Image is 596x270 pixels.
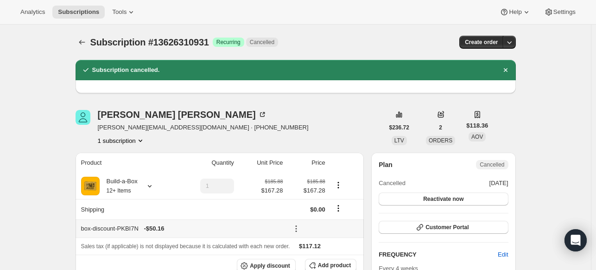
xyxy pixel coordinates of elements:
[492,247,514,262] button: Edit
[318,262,351,269] span: Add product
[379,221,508,234] button: Customer Portal
[423,195,463,203] span: Reactivate now
[307,179,325,184] small: $185.88
[92,65,160,75] h2: Subscription cancelled.
[265,179,283,184] small: $185.88
[433,121,448,134] button: 2
[379,160,393,169] h2: Plan
[379,179,406,188] span: Cancelled
[81,224,283,233] div: box-discount-PKBI7N
[331,203,346,213] button: Shipping actions
[379,250,498,259] h2: FREQUENCY
[429,137,452,144] span: ORDERS
[489,179,508,188] span: [DATE]
[76,153,176,173] th: Product
[466,121,488,130] span: $118.36
[20,8,45,16] span: Analytics
[250,39,274,46] span: Cancelled
[494,6,536,19] button: Help
[176,153,236,173] th: Quantity
[81,243,290,250] span: Sales tax (if applicable) is not displayed because it is calculated with each new order.
[459,36,503,49] button: Create order
[250,262,290,270] span: Apply discount
[286,153,328,173] th: Price
[379,193,508,206] button: Reactivate now
[539,6,581,19] button: Settings
[237,153,286,173] th: Unit Price
[564,229,587,251] div: Open Intercom Messenger
[480,161,504,168] span: Cancelled
[289,186,325,195] span: $167.28
[439,124,442,131] span: 2
[76,110,90,125] span: anthony Smith
[52,6,105,19] button: Subscriptions
[498,250,508,259] span: Edit
[58,8,99,16] span: Subscriptions
[76,199,176,219] th: Shipping
[107,187,131,194] small: 12+ Items
[144,224,164,233] span: - $50.16
[76,36,89,49] button: Subscriptions
[394,137,404,144] span: LTV
[331,180,346,190] button: Product actions
[98,110,267,119] div: [PERSON_NAME] [PERSON_NAME]
[261,186,283,195] span: $167.28
[310,206,325,213] span: $0.00
[425,224,469,231] span: Customer Portal
[100,177,138,195] div: Build-a-Box
[107,6,141,19] button: Tools
[216,39,241,46] span: Recurring
[90,37,209,47] span: Subscription #13626310931
[299,243,321,250] span: $117.12
[81,177,100,195] img: product img
[389,124,409,131] span: $236.72
[112,8,127,16] span: Tools
[553,8,576,16] span: Settings
[465,39,498,46] span: Create order
[471,134,483,140] span: AOV
[98,123,309,132] span: [PERSON_NAME][EMAIL_ADDRESS][DOMAIN_NAME] · [PHONE_NUMBER]
[98,136,145,145] button: Product actions
[499,64,512,77] button: Dismiss notification
[15,6,51,19] button: Analytics
[384,121,415,134] button: $236.72
[509,8,521,16] span: Help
